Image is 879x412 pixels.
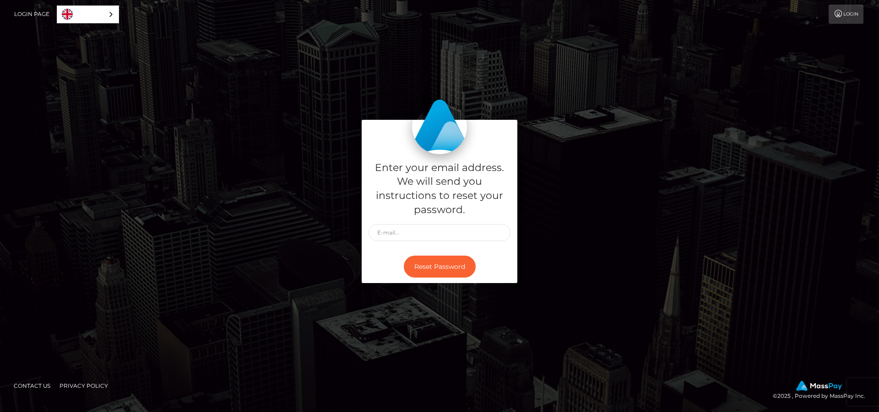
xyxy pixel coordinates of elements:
a: Contact Us [10,379,54,393]
a: Privacy Policy [56,379,112,393]
aside: Language selected: English [57,5,119,23]
div: © 2025 , Powered by MassPay Inc. [773,381,872,401]
div: Language [57,5,119,23]
h5: Enter your email address. We will send you instructions to reset your password. [369,161,510,217]
a: Login [829,5,863,24]
img: MassPay [796,381,842,391]
a: English [57,6,119,23]
img: MassPay Login [412,99,467,154]
a: Login Page [14,5,49,24]
input: E-mail... [369,224,510,241]
button: Reset Password [404,256,476,278]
